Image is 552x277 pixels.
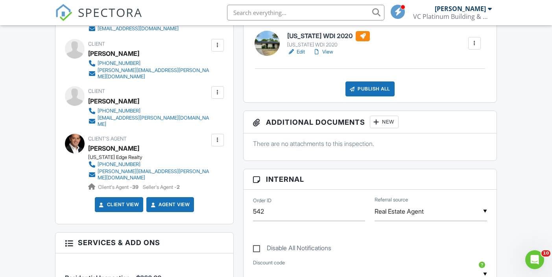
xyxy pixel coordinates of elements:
span: Client's Agent - [98,184,140,190]
strong: 2 [177,184,180,190]
iframe: Intercom live chat [525,250,544,269]
div: [PHONE_NUMBER] [98,161,140,168]
a: [PERSON_NAME][EMAIL_ADDRESS][PERSON_NAME][DOMAIN_NAME] [88,67,209,80]
strong: 39 [132,184,138,190]
span: Seller's Agent - [143,184,180,190]
a: [PHONE_NUMBER] [88,161,209,168]
h3: Internal [244,169,497,190]
img: The Best Home Inspection Software - Spectora [55,4,72,21]
div: [EMAIL_ADDRESS][PERSON_NAME][DOMAIN_NAME] [98,115,209,127]
a: [PERSON_NAME] [88,142,139,154]
div: [PERSON_NAME][EMAIL_ADDRESS][PERSON_NAME][DOMAIN_NAME] [98,168,209,181]
span: Client's Agent [88,136,127,142]
label: Order ID [253,197,271,204]
div: [PHONE_NUMBER] [98,108,140,114]
div: [PHONE_NUMBER] [98,60,140,66]
a: Edit [287,48,305,56]
a: Client View [98,201,139,209]
div: [PERSON_NAME][EMAIL_ADDRESS][PERSON_NAME][DOMAIN_NAME] [98,67,209,80]
div: [PERSON_NAME] [435,5,486,13]
h3: Additional Documents [244,111,497,133]
a: [PHONE_NUMBER] [88,107,209,115]
a: [US_STATE] WDI 2020 [US_STATE] WDI 2020 [287,31,370,48]
input: Search everything... [227,5,384,20]
label: Disable All Notifications [253,244,331,254]
p: There are no attachments to this inspection. [253,139,487,148]
span: Client [88,88,105,94]
span: Client [88,41,105,47]
div: [PERSON_NAME] [88,95,139,107]
div: [US_STATE] WDI 2020 [287,42,370,48]
label: Discount code [253,259,285,266]
a: SPECTORA [55,11,142,27]
a: [PHONE_NUMBER] [88,59,209,67]
h6: [US_STATE] WDI 2020 [287,31,370,41]
div: [PERSON_NAME] [88,48,139,59]
div: VC Platinum Building & Home Inspections [413,13,492,20]
span: SPECTORA [78,4,142,20]
div: New [370,116,399,128]
a: View [313,48,333,56]
a: Agent View [149,201,190,209]
a: [PERSON_NAME][EMAIL_ADDRESS][PERSON_NAME][DOMAIN_NAME] [88,168,209,181]
a: [EMAIL_ADDRESS][PERSON_NAME][DOMAIN_NAME] [88,115,209,127]
div: [US_STATE] Edge Realty [88,154,216,161]
h3: Services & Add ons [55,233,233,253]
label: Referral source [375,196,408,203]
div: Publish All [345,81,395,96]
span: 10 [541,250,550,257]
